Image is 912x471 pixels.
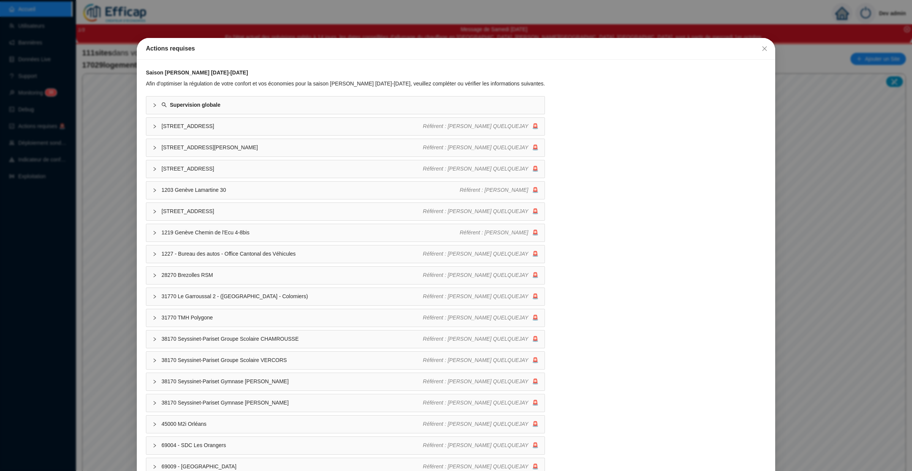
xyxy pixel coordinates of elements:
[423,378,529,384] span: Référent : [PERSON_NAME] QUELQUEJAY
[423,292,539,300] div: 🚨
[423,165,539,173] div: 🚨
[146,44,766,53] div: Actions requises
[152,422,157,427] span: collapsed
[152,103,157,107] span: collapsed
[423,144,539,152] div: 🚨
[423,399,539,407] div: 🚨
[161,420,423,428] span: 45000 M2i Orléans
[152,188,157,193] span: collapsed
[423,166,529,172] span: Référent : [PERSON_NAME] QUELQUEJAY
[146,182,545,199] div: 1203 Genève Lamartine 30Référent : [PERSON_NAME]🚨
[423,441,539,449] div: 🚨
[146,309,545,327] div: 31770 TMH PolygoneRéférent : [PERSON_NAME] QUELQUEJAY🚨
[161,399,423,407] span: 38170 Seyssinet-Pariset Gymnase [PERSON_NAME]
[146,437,545,454] div: 69004 - SDC Les OrangersRéférent : [PERSON_NAME] QUELQUEJAY🚨
[423,293,529,299] span: Référent : [PERSON_NAME] QUELQUEJAY
[762,46,768,52] span: close
[146,203,545,220] div: [STREET_ADDRESS]Référent : [PERSON_NAME] QUELQUEJAY🚨
[146,373,545,390] div: 38170 Seyssinet-Pariset Gymnase [PERSON_NAME]Référent : [PERSON_NAME] QUELQUEJAY🚨
[152,124,157,129] span: collapsed
[423,463,529,469] span: Référent : [PERSON_NAME] QUELQUEJAY
[152,358,157,363] span: collapsed
[161,122,423,130] span: [STREET_ADDRESS]
[423,335,539,343] div: 🚨
[146,352,545,369] div: 38170 Seyssinet-Pariset Groupe Scolaire VERCORSRéférent : [PERSON_NAME] QUELQUEJAY🚨
[758,43,771,55] button: Close
[152,231,157,235] span: collapsed
[146,330,545,348] div: 38170 Seyssinet-Pariset Groupe Scolaire CHAMROUSSERéférent : [PERSON_NAME] QUELQUEJAY🚨
[423,421,529,427] span: Référent : [PERSON_NAME] QUELQUEJAY
[152,209,157,214] span: collapsed
[460,229,539,237] div: 🚨
[161,441,423,449] span: 69004 - SDC Les Orangers
[161,229,460,237] span: 1219 Genève Chemin de l'Ecu 4-8bis
[152,465,157,469] span: collapsed
[161,314,423,322] span: 31770 TMH Polygone
[423,400,529,406] span: Référent : [PERSON_NAME] QUELQUEJAY
[152,401,157,405] span: collapsed
[146,139,545,156] div: [STREET_ADDRESS][PERSON_NAME]Référent : [PERSON_NAME] QUELQUEJAY🚨
[152,252,157,256] span: collapsed
[152,337,157,341] span: collapsed
[146,160,545,178] div: [STREET_ADDRESS]Référent : [PERSON_NAME] QUELQUEJAY🚨
[161,356,423,364] span: 38170 Seyssinet-Pariset Groupe Scolaire VERCORS
[152,167,157,171] span: collapsed
[146,70,248,76] strong: Saison [PERSON_NAME] [DATE]-[DATE]
[423,144,529,150] span: Référent : [PERSON_NAME] QUELQUEJAY
[161,165,423,173] span: [STREET_ADDRESS]
[146,96,545,114] div: Supervision globale
[161,207,423,215] span: [STREET_ADDRESS]
[423,271,539,279] div: 🚨
[146,118,545,135] div: [STREET_ADDRESS]Référent : [PERSON_NAME] QUELQUEJAY🚨
[146,267,545,284] div: 28270 Brezolles RSMRéférent : [PERSON_NAME] QUELQUEJAY🚨
[146,394,545,412] div: 38170 Seyssinet-Pariset Gymnase [PERSON_NAME]Référent : [PERSON_NAME] QUELQUEJAY🚨
[146,245,545,263] div: 1227 - Bureau des autos - Office Cantonal des VéhiculesRéférent : [PERSON_NAME] QUELQUEJAY🚨
[460,186,539,194] div: 🚨
[423,123,529,129] span: Référent : [PERSON_NAME] QUELQUEJAY
[423,356,539,364] div: 🚨
[146,416,545,433] div: 45000 M2i OrléansRéférent : [PERSON_NAME] QUELQUEJAY🚨
[161,292,423,300] span: 31770 Le Garroussal 2 - ([GEOGRAPHIC_DATA] - Colomiers)
[161,463,423,471] span: 69009 - [GEOGRAPHIC_DATA]
[423,251,529,257] span: Référent : [PERSON_NAME] QUELQUEJAY
[152,379,157,384] span: collapsed
[460,229,529,235] span: Référent : [PERSON_NAME]
[423,250,539,258] div: 🚨
[146,224,545,242] div: 1219 Genève Chemin de l'Ecu 4-8bisRéférent : [PERSON_NAME]🚨
[423,272,529,278] span: Référent : [PERSON_NAME] QUELQUEJAY
[423,314,539,322] div: 🚨
[161,378,423,386] span: 38170 Seyssinet-Pariset Gymnase [PERSON_NAME]
[423,122,539,130] div: 🚨
[161,335,423,343] span: 38170 Seyssinet-Pariset Groupe Scolaire CHAMROUSSE
[146,80,545,88] div: Afin d'optimiser la régulation de votre confort et vos économies pour la saison [PERSON_NAME] [DA...
[146,288,545,305] div: 31770 Le Garroussal 2 - ([GEOGRAPHIC_DATA] - Colomiers)Référent : [PERSON_NAME] QUELQUEJAY🚨
[423,315,529,321] span: Référent : [PERSON_NAME] QUELQUEJAY
[161,144,423,152] span: [STREET_ADDRESS][PERSON_NAME]
[423,336,529,342] span: Référent : [PERSON_NAME] QUELQUEJAY
[758,46,771,52] span: Fermer
[423,442,529,448] span: Référent : [PERSON_NAME] QUELQUEJAY
[423,463,539,471] div: 🚨
[423,378,539,386] div: 🚨
[423,207,539,215] div: 🚨
[152,316,157,320] span: collapsed
[460,187,529,193] span: Référent : [PERSON_NAME]
[423,420,539,428] div: 🚨
[161,250,423,258] span: 1227 - Bureau des autos - Office Cantonal des Véhicules
[152,145,157,150] span: collapsed
[423,357,529,363] span: Référent : [PERSON_NAME] QUELQUEJAY
[161,102,167,107] span: search
[161,186,460,194] span: 1203 Genève Lamartine 30
[170,102,220,108] strong: Supervision globale
[161,271,423,279] span: 28270 Brezolles RSM
[152,273,157,278] span: collapsed
[152,294,157,299] span: collapsed
[423,208,529,214] span: Référent : [PERSON_NAME] QUELQUEJAY
[152,443,157,448] span: collapsed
